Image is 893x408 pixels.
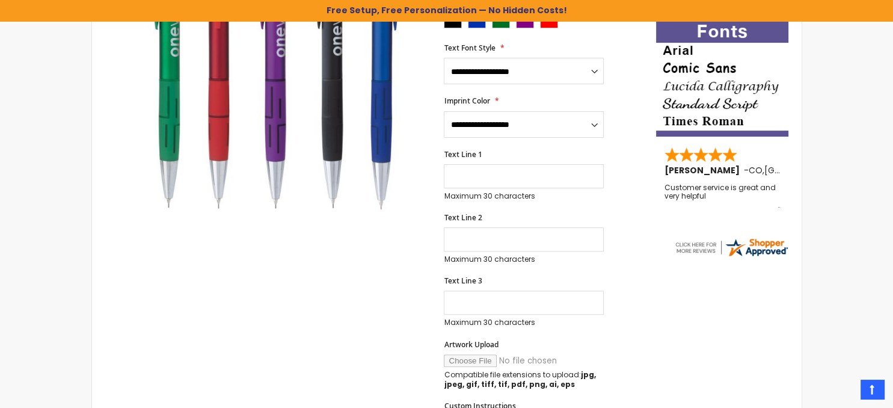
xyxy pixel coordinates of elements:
[444,212,482,223] span: Text Line 2
[444,149,482,159] span: Text Line 1
[664,164,744,176] span: [PERSON_NAME]
[444,43,495,53] span: Text Font Style
[674,250,789,261] a: 4pens.com certificate URL
[444,255,604,264] p: Maximum 30 characters
[861,380,884,399] a: Top
[444,276,482,286] span: Text Line 3
[492,16,510,28] div: Green
[444,96,489,106] span: Imprint Color
[764,164,853,176] span: [GEOGRAPHIC_DATA]
[674,236,789,258] img: 4pens.com widget logo
[444,339,498,350] span: Artwork Upload
[749,164,763,176] span: CO
[664,184,781,209] div: Customer service is great and very helpful
[444,191,604,201] p: Maximum 30 characters
[444,369,595,389] strong: jpg, jpeg, gif, tiff, tif, pdf, png, ai, eps
[656,20,788,137] img: font-personalization-examples
[540,16,558,28] div: Red
[444,318,604,327] p: Maximum 30 characters
[468,16,486,28] div: Blue
[744,164,853,176] span: - ,
[444,16,462,28] div: Black
[516,16,534,28] div: Purple
[444,370,604,389] p: Compatible file extensions to upload:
